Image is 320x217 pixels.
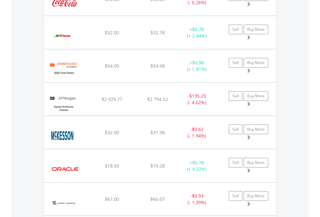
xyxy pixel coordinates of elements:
[229,125,242,134] a: Sell
[244,58,268,68] a: Buy More
[177,26,217,39] div: + (+ 2.44%)
[177,159,217,172] div: + (+ 4.22%)
[229,58,242,68] a: Sell
[105,129,119,136] span: $32.00
[192,126,204,132] span: $0.62
[105,63,119,69] span: $54.00
[105,163,119,169] span: $18.50
[229,158,242,168] a: Sell
[229,25,242,34] a: Sell
[150,63,165,69] span: $54.98
[150,163,165,169] span: $19.28
[147,96,168,102] span: $2 794.52
[150,196,165,202] span: $66.07
[150,129,165,136] span: $31.38
[244,91,268,101] a: Buy More
[192,60,204,66] span: $0.98
[192,193,204,199] span: $0.93
[244,191,268,201] a: Buy More
[244,158,268,168] a: Buy More
[47,124,77,147] img: EQU.US.MCK.png
[229,191,242,201] a: Sell
[192,159,204,166] span: $0.78
[47,58,80,81] img: EQU.US.QQQ.png
[229,91,242,101] a: Sell
[47,91,80,114] img: EQU.US.JEPI.png
[244,125,268,134] a: Buy More
[102,96,122,102] span: $2 929.77
[47,191,80,214] img: EQU.US.ET.png
[150,29,165,36] span: $32.78
[47,157,84,180] img: EQU.US.ORCL.png
[47,24,80,47] img: EQU.US.DINO.png
[105,196,119,202] span: $67.00
[177,126,217,139] div: - (- 1.94%)
[189,93,206,99] span: $135.25
[192,26,204,32] span: $0.78
[177,93,217,106] div: - (- 4.62%)
[105,29,119,36] span: $32.00
[244,25,268,34] a: Buy More
[177,193,217,206] div: - (- 1.39%)
[177,60,217,72] div: + (+ 1.81%)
